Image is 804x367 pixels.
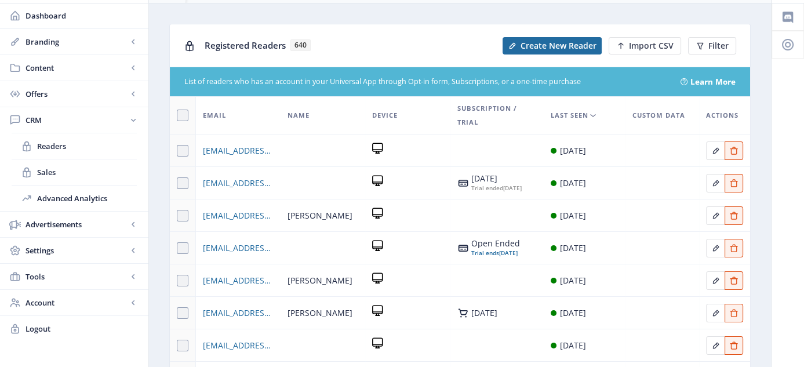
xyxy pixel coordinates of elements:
[203,339,274,353] a: [EMAIL_ADDRESS][DOMAIN_NAME]
[471,174,522,183] div: [DATE]
[560,144,586,158] div: [DATE]
[725,274,743,285] a: Edit page
[26,62,128,74] span: Content
[290,39,311,51] span: 640
[725,209,743,220] a: Edit page
[37,192,137,204] span: Advanced Analytics
[521,41,596,50] span: Create New Reader
[706,274,725,285] a: Edit page
[706,306,725,317] a: Edit page
[288,306,352,320] span: [PERSON_NAME]
[725,176,743,187] a: Edit page
[632,108,685,122] span: Custom Data
[725,144,743,155] a: Edit page
[26,297,128,308] span: Account
[203,209,274,223] a: [EMAIL_ADDRESS][DOMAIN_NAME]
[560,306,586,320] div: [DATE]
[26,271,128,282] span: Tools
[471,184,503,192] span: Trial ended
[12,186,137,211] a: Advanced Analytics
[203,241,274,255] a: [EMAIL_ADDRESS][DOMAIN_NAME]
[725,339,743,350] a: Edit page
[471,183,522,192] div: [DATE]
[706,144,725,155] a: Edit page
[560,274,586,288] div: [DATE]
[203,108,226,122] span: Email
[26,36,128,48] span: Branding
[560,209,586,223] div: [DATE]
[203,274,274,288] a: [EMAIL_ADDRESS][DOMAIN_NAME]
[609,37,681,54] button: Import CSV
[725,241,743,252] a: Edit page
[560,176,586,190] div: [DATE]
[26,219,128,230] span: Advertisements
[372,108,398,122] span: Device
[471,239,520,248] div: Open Ended
[205,39,286,51] span: Registered Readers
[471,249,499,257] span: Trial ends
[288,274,352,288] span: [PERSON_NAME]
[471,308,497,318] div: [DATE]
[706,176,725,187] a: Edit page
[12,133,137,159] a: Readers
[471,248,520,257] div: [DATE]
[26,323,139,335] span: Logout
[725,306,743,317] a: Edit page
[602,37,681,54] a: New page
[503,37,602,54] button: Create New Reader
[288,209,352,223] span: [PERSON_NAME]
[26,245,128,256] span: Settings
[26,88,128,100] span: Offers
[203,176,274,190] a: [EMAIL_ADDRESS][DOMAIN_NAME]
[706,209,725,220] a: Edit page
[690,76,736,88] a: Learn More
[688,37,736,54] button: Filter
[37,140,137,152] span: Readers
[629,41,674,50] span: Import CSV
[26,10,139,21] span: Dashboard
[37,166,137,178] span: Sales
[708,41,729,50] span: Filter
[203,306,274,320] a: [EMAIL_ADDRESS][DOMAIN_NAME]
[457,101,537,129] span: Subscription / Trial
[288,108,310,122] span: Name
[12,159,137,185] a: Sales
[706,339,725,350] a: Edit page
[560,241,586,255] div: [DATE]
[496,37,602,54] a: New page
[184,77,667,88] div: List of readers who has an account in your Universal App through Opt-in form, Subscriptions, or a...
[706,241,725,252] a: Edit page
[551,108,588,122] span: Last Seen
[26,114,128,126] span: CRM
[706,108,738,122] span: Actions
[203,144,274,158] a: [EMAIL_ADDRESS][DOMAIN_NAME]
[560,339,586,353] div: [DATE]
